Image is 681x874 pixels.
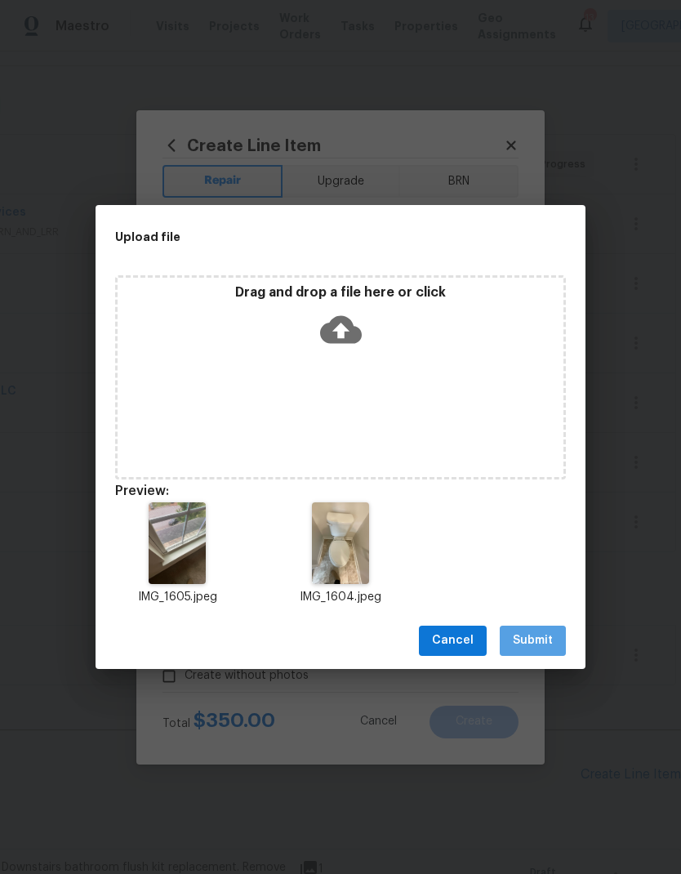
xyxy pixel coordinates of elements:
img: 2Q== [149,502,206,584]
p: IMG_1605.jpeg [115,589,239,606]
span: Cancel [432,631,474,651]
h2: Upload file [115,228,492,246]
p: IMG_1604.jpeg [278,589,403,606]
span: Submit [513,631,553,651]
button: Cancel [419,626,487,656]
button: Submit [500,626,566,656]
img: 2Q== [312,502,369,584]
p: Drag and drop a file here or click [118,284,563,301]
